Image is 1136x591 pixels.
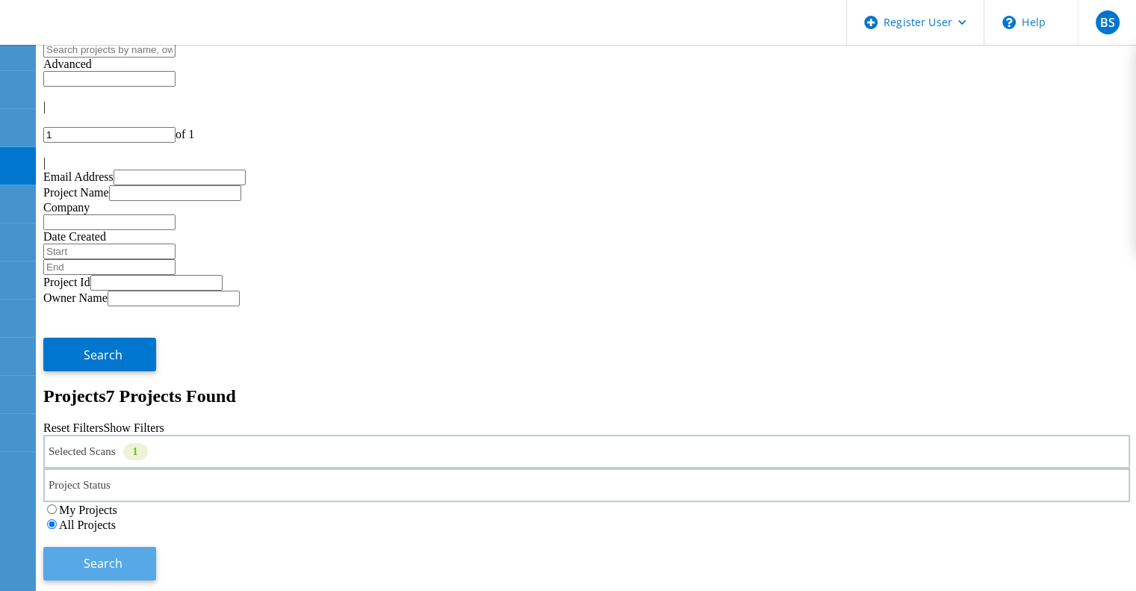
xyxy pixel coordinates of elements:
span: of 1 [176,128,194,140]
button: Search [43,338,156,371]
input: Search projects by name, owner, ID, company, etc [43,42,176,58]
div: 1 [123,443,148,460]
label: All Projects [59,519,116,531]
span: Advanced [43,58,92,70]
button: Search [43,547,156,581]
svg: \n [1002,16,1016,29]
div: Selected Scans [43,435,1130,468]
b: Projects [43,386,106,406]
label: Company [43,201,90,214]
a: Reset Filters [43,421,103,434]
div: Project Status [43,468,1130,502]
label: My Projects [59,504,117,516]
a: Live Optics Dashboard [15,29,176,42]
div: | [43,156,1130,170]
span: Search [84,555,122,572]
label: Project Name [43,186,109,199]
label: Project Id [43,276,90,288]
label: Owner Name [43,291,108,304]
span: BS [1099,16,1114,28]
span: 7 Projects Found [106,386,236,406]
label: Date Created [43,230,106,243]
input: Start [43,244,176,259]
input: End [43,259,176,275]
label: Email Address [43,170,114,183]
div: | [43,100,1130,114]
span: Search [84,347,122,363]
a: Show Filters [103,421,164,434]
